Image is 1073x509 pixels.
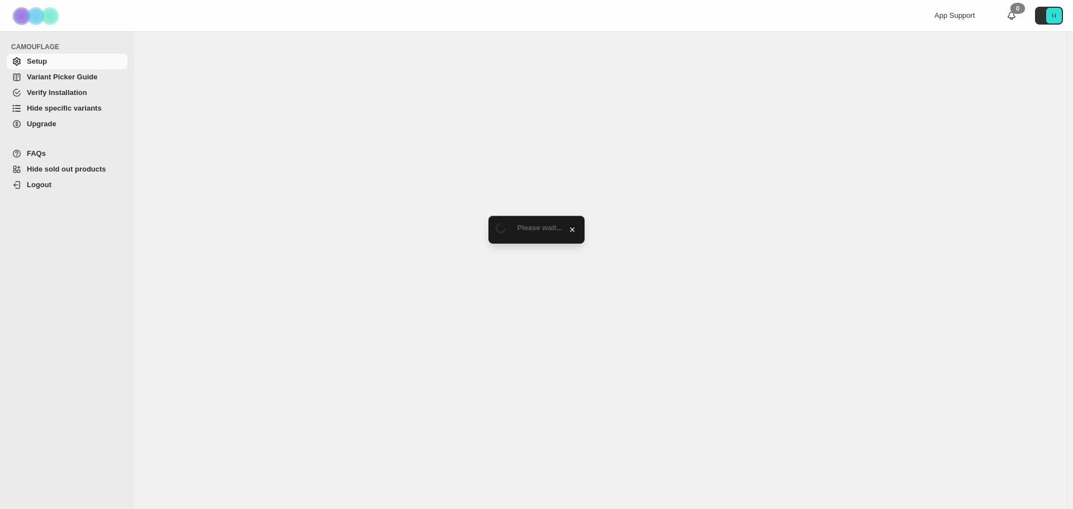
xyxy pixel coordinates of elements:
span: Hide sold out products [27,165,106,173]
a: Variant Picker Guide [7,69,127,85]
span: Avatar with initials H [1046,8,1062,23]
a: Setup [7,54,127,69]
a: Hide specific variants [7,101,127,116]
span: Verify Installation [27,88,87,97]
a: Logout [7,177,127,193]
button: Avatar with initials H [1035,7,1063,25]
span: Variant Picker Guide [27,73,97,81]
span: Hide specific variants [27,104,102,112]
span: FAQs [27,149,46,158]
a: 0 [1006,10,1017,21]
span: Upgrade [27,120,56,128]
a: Verify Installation [7,85,127,101]
a: Hide sold out products [7,161,127,177]
img: Camouflage [9,1,65,31]
span: App Support [934,11,975,20]
span: Setup [27,57,47,65]
span: Please wait... [517,223,563,232]
span: Logout [27,180,51,189]
a: FAQs [7,146,127,161]
span: CAMOUFLAGE [11,42,129,51]
div: 0 [1010,3,1025,14]
text: H [1052,12,1056,19]
a: Upgrade [7,116,127,132]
